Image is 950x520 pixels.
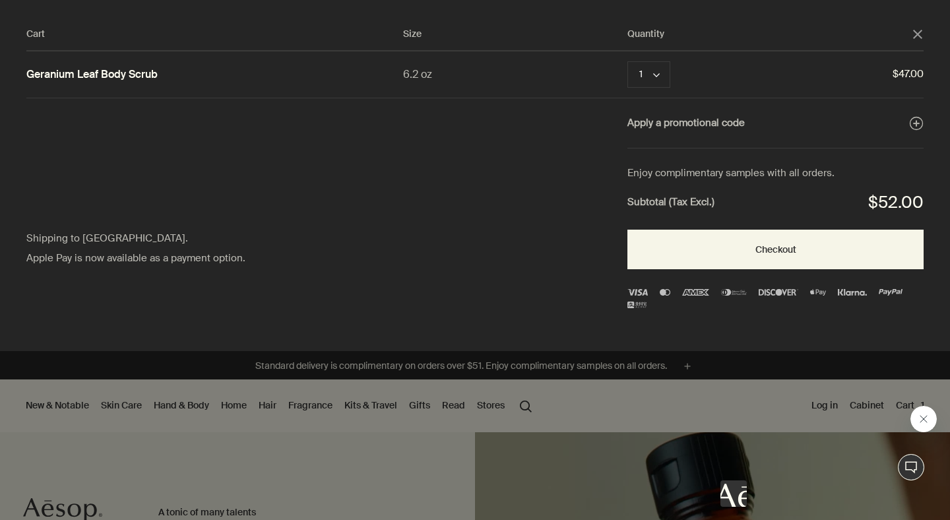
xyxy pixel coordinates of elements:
[868,189,924,217] div: $52.00
[8,11,177,21] h1: Aesop
[627,61,670,88] button: Quantity 1
[682,289,709,296] img: Amex Logo
[838,289,867,296] img: klarna (1)
[910,406,937,432] iframe: Close message from Aesop
[879,289,902,296] img: PayPal Logo
[26,250,296,267] div: Apple Pay is now available as a payment option.
[627,230,924,269] button: Checkout
[759,289,798,296] img: discover-3
[26,230,296,247] div: Shipping to [GEOGRAPHIC_DATA].
[627,115,924,132] button: Apply a promotional code
[720,480,747,507] iframe: no content
[627,194,714,211] strong: Subtotal (Tax Excl.)
[721,289,747,296] img: diners-club-international-2
[8,28,166,51] span: Welcome to Aesop. Would you like any assistance?
[660,289,670,296] img: Mastercard Logo
[26,26,403,42] div: Cart
[627,26,912,42] div: Quantity
[627,165,924,182] div: Enjoy complimentary samples with all orders.
[403,65,627,83] div: 6.2 oz
[403,26,627,42] div: Size
[726,66,924,83] span: $47.00
[627,302,646,308] img: alipay-logo
[912,28,924,40] button: Close
[627,289,648,296] img: Visa Logo
[810,289,826,296] img: Apple Pay
[720,406,937,507] div: Aesop says "Welcome to Aesop. Would you like any assistance?". Open messaging window to continue ...
[26,68,158,82] a: Geranium Leaf Body Scrub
